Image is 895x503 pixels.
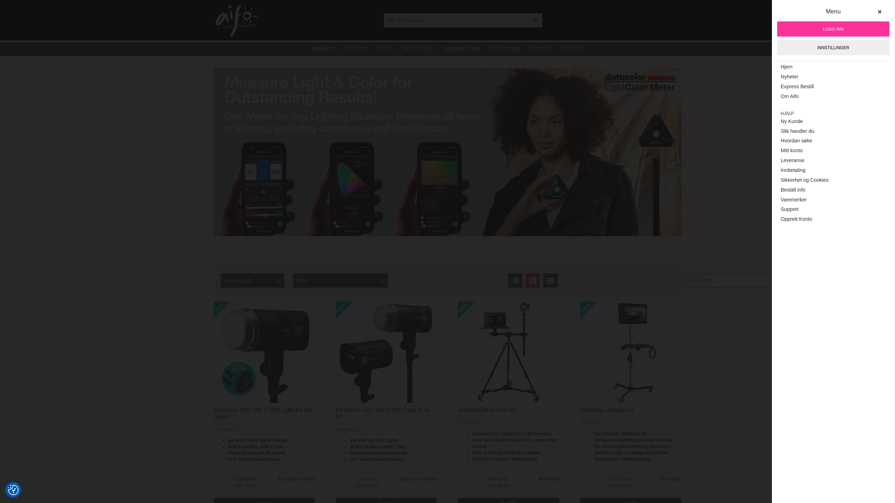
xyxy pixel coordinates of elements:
span: AIOK [458,414,468,419]
a: Logg inn [777,21,889,37]
i: På lager [660,477,666,482]
a: Studio [346,45,368,54]
img: Elinchrom LED 100 C LED Light Kit inkl. Lader [214,302,315,403]
a: Hjem [781,62,886,72]
span: Ej i lager, beställd [282,477,315,482]
div: Filter [293,273,388,288]
div: Kundevurdering: 0 [580,420,603,426]
a: Ny Kunde [781,117,886,127]
span: Logg inn [823,26,844,32]
span: 7 975.70 [580,476,660,482]
a: Leveranse [781,156,886,166]
img: Ad:005 banner-datac-lcm200-1390x.jpg [214,68,682,236]
a: Support [781,205,886,214]
div: Kundevurdering: 0 [336,427,358,433]
a: Varemerker [781,195,886,205]
span: EL-20201WC [214,421,239,426]
strong: the best possible tethering experience [594,444,671,449]
span: Exkl. Moms [458,482,538,489]
img: Tethering All In One Kit [458,302,559,403]
span: UTK [580,414,589,419]
strong: The Ultimate Tethering Kit [594,431,646,436]
strong: Set with USB-C 100W Charger [228,438,288,443]
a: Rental [529,45,552,54]
span: Hjälp [781,110,886,117]
i: Snart på lager [399,477,404,482]
span: 8 700 [336,476,399,482]
input: Søk etter produkter ... [384,15,529,25]
strong: Touch-Screen and Bluetooth [228,451,285,456]
a: Elinchrom LED 100 C LED Light Dual Kit [336,407,429,420]
a: Vis liste [508,273,522,288]
a: Innstillinger [777,40,889,55]
span: EL-20202 [336,421,354,426]
div: Menu [782,7,884,21]
a: Hvordan søke [781,136,886,146]
strong: Easy to quickly adjust the camera [472,450,540,455]
a: Pro Video [402,45,435,54]
button: Samtykkepreferanser [8,484,19,496]
span: Exkl. Moms [214,482,277,489]
a: Sikkerhet og Cookies [781,175,886,185]
a: Vindusvisning [526,273,540,288]
a: Innbetaling [781,166,886,175]
img: Elinchrom LED 100 C LED Light Dual Kit [336,302,437,403]
i: På lager [538,477,543,482]
strong: The ultimate viewing station [594,457,651,462]
a: Tethering Ultimate Kit [580,407,634,413]
span: 4 067.24 [458,476,538,482]
strong: Built-in Battery, USB-C Port [350,444,405,449]
a: Foto [377,45,394,54]
img: logo.png [216,5,258,37]
span: Ej i lager, beställd [404,477,437,482]
a: Discover [489,45,520,54]
strong: Touch-Screen and Bluetooth [350,451,407,456]
strong: OCF and Elinchrom Mount [350,457,403,462]
strong: Contains everything you need to create [594,438,673,443]
strong: Converts Any Tripod into a Workstation [472,431,551,436]
strong: OCF and Elinchrom Mount [228,457,281,462]
strong: All-In-One Portable Tethering Kit [472,457,537,462]
strong: Built-in Battery, USB-C Port [228,444,283,449]
a: Elinchrom LED 100 C LED Light Kit inkl. Lader [214,407,314,420]
span: På lager [665,477,681,482]
a: Workflow [444,45,480,54]
span: Sortere på [221,273,284,288]
a: Mitt konto [781,146,886,156]
div: Kundevurdering: 0 [458,420,480,426]
a: Om Aifo [781,92,886,102]
a: Express Bestill [781,82,886,92]
span: På lager [543,477,559,482]
a: Beställ info [781,185,886,195]
span: Exkl. Moms [580,482,660,489]
img: Revisit consent button [8,485,19,495]
a: Outlet [561,45,584,54]
img: Tethering Ultimate Kit [580,302,682,403]
span: Exkl. Moms [336,482,399,489]
a: Utvidet liste [543,273,557,288]
a: Brands [312,45,337,54]
div: Kundevurdering: 0 [214,427,236,433]
input: Søk i resultat ... [684,273,798,288]
strong: Set with two LED Lights [350,438,398,443]
strong: See the image on laptop and monitor [594,450,669,455]
a: Opprett Konto [781,214,886,224]
i: Snart på lager [276,477,282,482]
a: Slik handler du [781,126,886,136]
span: 5 593.98 [214,476,277,482]
a: Nyheter [781,72,886,82]
a: Tethering All In One Kit [458,407,515,413]
strong: Rock Solid Tripod Roller dolly, move freely around [472,438,557,449]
